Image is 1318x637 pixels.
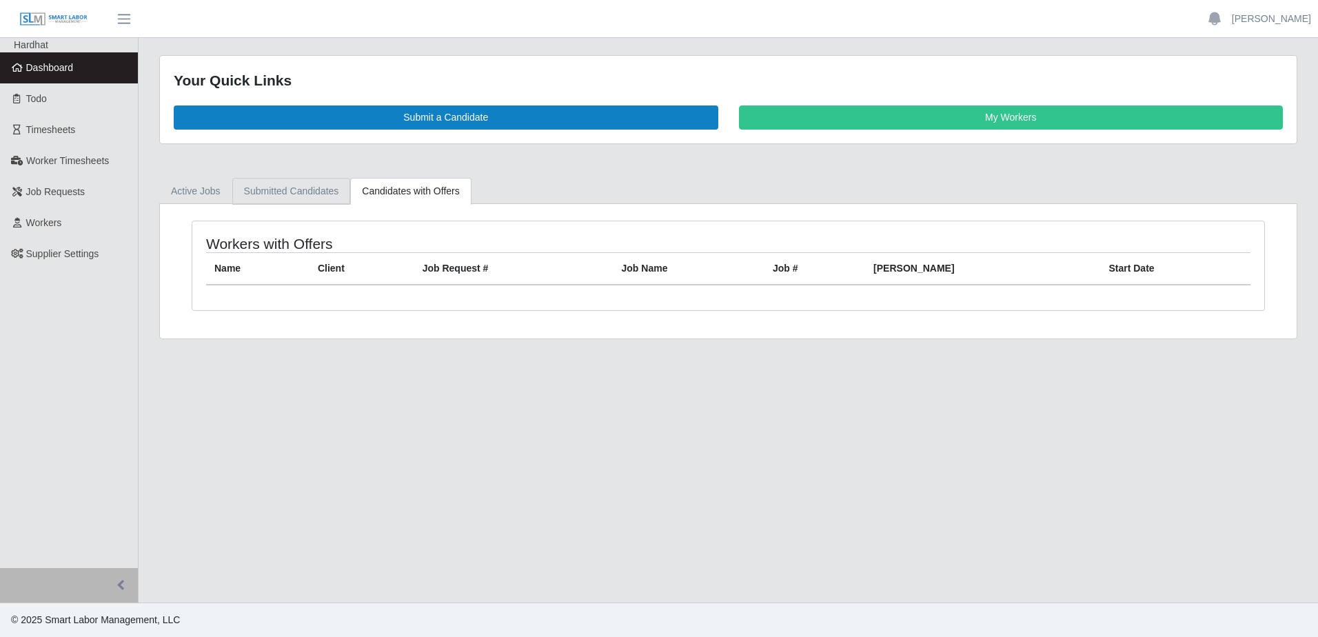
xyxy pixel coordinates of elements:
a: My Workers [739,105,1284,130]
span: Workers [26,217,62,228]
span: Hardhat [14,39,48,50]
th: Client [310,252,414,285]
th: Job Name [614,252,764,285]
span: Supplier Settings [26,248,99,259]
div: Your Quick Links [174,70,1283,92]
th: [PERSON_NAME] [865,252,1100,285]
th: Job # [764,252,865,285]
a: [PERSON_NAME] [1232,12,1311,26]
span: © 2025 Smart Labor Management, LLC [11,614,180,625]
span: Worker Timesheets [26,155,109,166]
th: Start Date [1100,252,1250,285]
a: Active Jobs [159,178,232,205]
img: SLM Logo [19,12,88,27]
a: Candidates with Offers [350,178,471,205]
a: Submitted Candidates [232,178,351,205]
span: Dashboard [26,62,74,73]
span: Todo [26,93,47,104]
span: Job Requests [26,186,85,197]
th: Job Request # [414,252,614,285]
h4: Workers with Offers [206,235,629,252]
span: Timesheets [26,124,76,135]
th: Name [206,252,310,285]
a: Submit a Candidate [174,105,718,130]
